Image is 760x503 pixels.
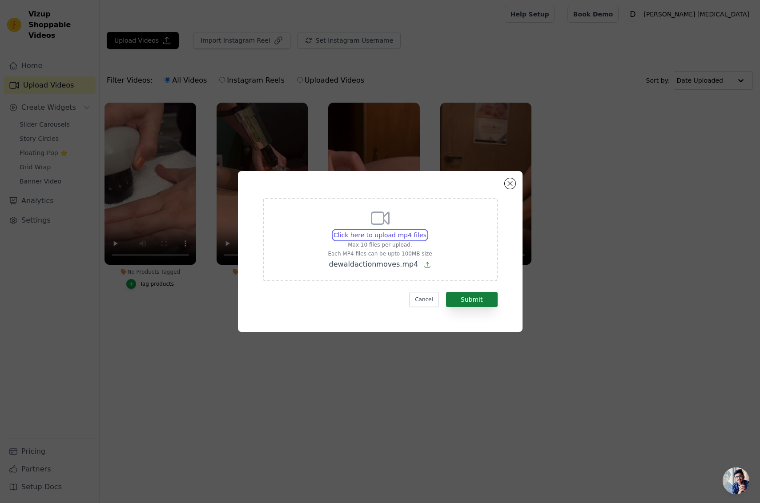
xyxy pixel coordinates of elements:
[723,467,749,494] div: Open chat
[329,260,418,268] span: dewaldactionmoves.mp4
[328,241,432,248] p: Max 10 files per upload.
[446,292,498,307] button: Submit
[505,178,515,189] button: Close modal
[328,250,432,257] p: Each MP4 files can be upto 100MB size
[334,232,426,239] span: Click here to upload mp4 files
[409,292,439,307] button: Cancel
